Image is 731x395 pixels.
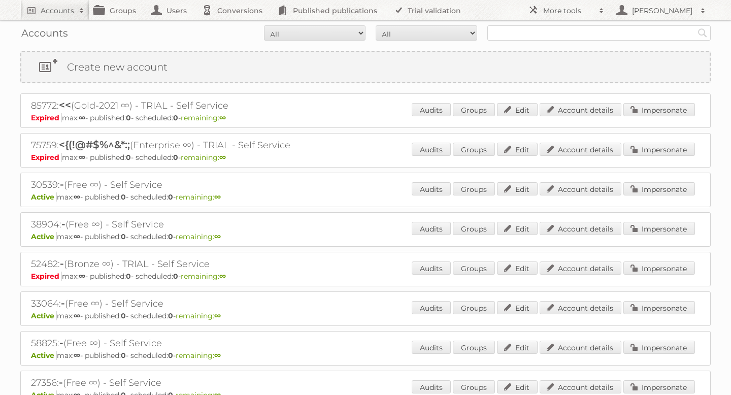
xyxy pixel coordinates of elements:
a: Edit [497,261,538,275]
h2: 85772: (Gold-2021 ∞) - TRIAL - Self Service [31,99,386,112]
strong: 0 [168,232,173,241]
h2: 33064: (Free ∞) - Self Service [31,297,386,310]
a: Groups [453,341,495,354]
strong: 0 [121,351,126,360]
span: remaining: [176,192,221,202]
strong: 0 [121,232,126,241]
h2: 75759: (Enterprise ∞) - TRIAL - Self Service [31,139,386,152]
span: remaining: [176,311,221,320]
a: Groups [453,182,495,195]
strong: 0 [168,351,173,360]
a: Impersonate [623,301,695,314]
h2: Accounts [41,6,74,16]
a: Groups [453,143,495,156]
span: remaining: [176,351,221,360]
strong: 0 [126,153,131,162]
p: max: - published: - scheduled: - [31,272,700,281]
a: Impersonate [623,182,695,195]
a: Account details [540,341,621,354]
a: Edit [497,222,538,235]
strong: 0 [126,272,131,281]
a: Audits [412,182,451,195]
span: - [61,297,65,309]
span: Expired [31,113,62,122]
a: Account details [540,103,621,116]
a: Groups [453,301,495,314]
strong: 0 [173,113,178,122]
a: Groups [453,261,495,275]
p: max: - published: - scheduled: - [31,153,700,162]
strong: ∞ [74,192,80,202]
a: Impersonate [623,380,695,393]
strong: ∞ [74,351,80,360]
strong: 0 [126,113,131,122]
span: - [59,376,63,388]
strong: 0 [121,311,126,320]
a: Account details [540,301,621,314]
strong: 0 [173,153,178,162]
a: Impersonate [623,222,695,235]
a: Account details [540,182,621,195]
span: << [59,99,71,111]
span: Active [31,232,57,241]
strong: ∞ [214,351,221,360]
a: Impersonate [623,143,695,156]
span: - [61,218,65,230]
span: remaining: [181,153,226,162]
input: Search [695,25,710,41]
a: Groups [453,380,495,393]
a: Create new account [21,52,710,82]
strong: ∞ [79,153,85,162]
span: Active [31,192,57,202]
strong: 0 [173,272,178,281]
span: remaining: [176,232,221,241]
a: Edit [497,301,538,314]
a: Groups [453,222,495,235]
strong: ∞ [79,113,85,122]
h2: 52482: (Bronze ∞) - TRIAL - Self Service [31,257,386,271]
strong: ∞ [219,153,226,162]
p: max: - published: - scheduled: - [31,311,700,320]
a: Audits [412,103,451,116]
a: Groups [453,103,495,116]
span: Active [31,351,57,360]
p: max: - published: - scheduled: - [31,192,700,202]
a: Audits [412,222,451,235]
span: - [60,257,64,270]
strong: 0 [168,192,173,202]
span: <{(!@#$%^&*:; [59,139,130,151]
p: max: - published: - scheduled: - [31,113,700,122]
a: Audits [412,341,451,354]
a: Impersonate [623,103,695,116]
strong: ∞ [214,192,221,202]
h2: 30539: (Free ∞) - Self Service [31,178,386,191]
strong: ∞ [74,311,80,320]
a: Audits [412,261,451,275]
a: Edit [497,380,538,393]
a: Account details [540,143,621,156]
span: Expired [31,153,62,162]
span: Active [31,311,57,320]
h2: 38904: (Free ∞) - Self Service [31,218,386,231]
a: Audits [412,143,451,156]
strong: ∞ [74,232,80,241]
a: Impersonate [623,341,695,354]
a: Edit [497,103,538,116]
a: Edit [497,143,538,156]
a: Edit [497,182,538,195]
a: Audits [412,380,451,393]
span: Expired [31,272,62,281]
p: max: - published: - scheduled: - [31,351,700,360]
span: remaining: [181,113,226,122]
span: - [59,337,63,349]
a: Impersonate [623,261,695,275]
strong: ∞ [219,272,226,281]
h2: 27356: (Free ∞) - Self Service [31,376,386,389]
strong: 0 [168,311,173,320]
strong: 0 [121,192,126,202]
strong: ∞ [219,113,226,122]
strong: ∞ [214,232,221,241]
h2: 58825: (Free ∞) - Self Service [31,337,386,350]
h2: More tools [543,6,594,16]
span: - [60,178,64,190]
